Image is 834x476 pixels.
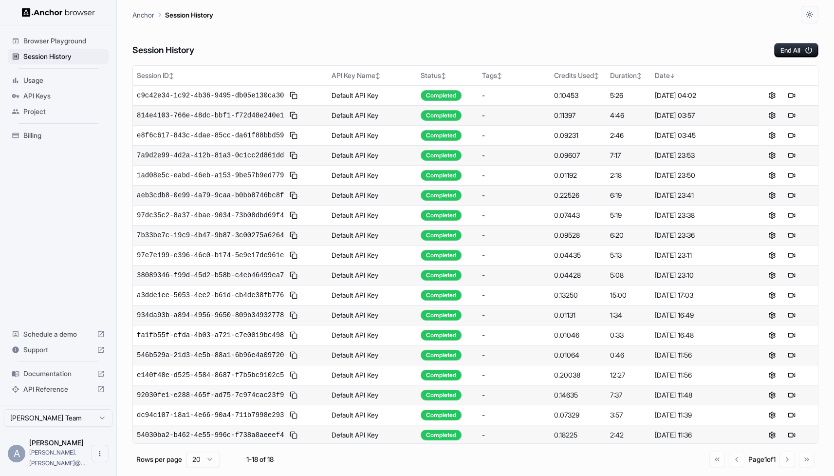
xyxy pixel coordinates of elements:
td: Default API Key [328,405,417,425]
div: Completed [421,130,462,141]
div: 0.01064 [554,350,602,360]
button: End All [774,43,818,57]
p: Rows per page [136,455,182,464]
div: 15:00 [610,290,648,300]
div: Documentation [8,366,109,381]
div: [DATE] 11:39 [655,410,741,420]
div: Completed [421,310,462,321]
div: 0.09528 [554,230,602,240]
nav: breadcrumb [132,9,213,20]
div: Completed [421,210,462,221]
div: Date [655,71,741,80]
p: Anchor [132,10,154,20]
div: 0.07443 [554,210,602,220]
div: [DATE] 23:11 [655,250,741,260]
div: 5:13 [610,250,648,260]
div: [DATE] 03:45 [655,131,741,140]
div: 5:26 [610,91,648,100]
div: 6:20 [610,230,648,240]
span: 97e7e199-e396-46c0-b174-5e9e17de961e [137,250,284,260]
td: Default API Key [328,285,417,305]
td: Default API Key [328,325,417,345]
span: Documentation [23,369,93,379]
div: A [8,445,25,462]
div: Page 1 of 1 [748,455,776,464]
span: 934da93b-a894-4956-9650-809b34932778 [137,310,284,320]
div: Session ID [137,71,324,80]
span: fa1fb55f-efda-4b03-a721-c7e0019bc498 [137,330,284,340]
span: Session History [23,52,105,61]
div: 5:19 [610,210,648,220]
div: Completed [421,410,462,420]
div: - [482,151,547,160]
div: 0.13250 [554,290,602,300]
div: - [482,370,547,380]
div: [DATE] 23:50 [655,171,741,180]
div: - [482,410,547,420]
div: 0:46 [610,350,648,360]
div: Completed [421,150,462,161]
span: 546b529a-21d3-4e5b-88a1-6b96e4a09720 [137,350,284,360]
h6: Session History [132,43,194,57]
span: andrew.grealy@armis.com [29,449,85,467]
span: 54030ba2-b462-4e55-996c-f738a8aeeef4 [137,430,284,440]
img: Anchor Logo [22,8,95,17]
span: e8f6c617-843c-4dae-85cc-da61f88bbd59 [137,131,284,140]
span: ↕ [497,72,502,79]
div: 2:46 [610,131,648,140]
div: [DATE] 04:02 [655,91,741,100]
div: - [482,230,547,240]
div: 0.07329 [554,410,602,420]
td: Default API Key [328,365,417,385]
div: Completed [421,250,462,261]
div: Completed [421,230,462,241]
div: [DATE] 11:36 [655,430,741,440]
div: 0.18225 [554,430,602,440]
span: Usage [23,76,105,85]
div: Status [421,71,474,80]
div: [DATE] 17:03 [655,290,741,300]
span: Support [23,345,93,355]
td: Default API Key [328,225,417,245]
div: Completed [421,390,462,400]
div: Schedule a demo [8,326,109,342]
div: 7:37 [610,390,648,400]
div: - [482,390,547,400]
div: 0.09231 [554,131,602,140]
div: [DATE] 23:10 [655,270,741,280]
div: 1:34 [610,310,648,320]
div: 4:46 [610,111,648,120]
div: 12:27 [610,370,648,380]
td: Default API Key [328,185,417,205]
div: 2:42 [610,430,648,440]
span: API Keys [23,91,105,101]
span: 814e4103-766e-48dc-bbf1-f72d48e240e1 [137,111,284,120]
div: [DATE] 23:36 [655,230,741,240]
div: - [482,171,547,180]
div: 0.20038 [554,370,602,380]
div: 6:19 [610,190,648,200]
div: [DATE] 03:57 [655,111,741,120]
span: a3dde1ee-5053-4ee2-b61d-cb4de38fb776 [137,290,284,300]
div: 0.04428 [554,270,602,280]
div: [DATE] 23:53 [655,151,741,160]
td: Default API Key [328,105,417,125]
div: Completed [421,270,462,281]
div: 0.14635 [554,390,602,400]
span: API Reference [23,384,93,394]
td: Default API Key [328,85,417,105]
span: Browser Playground [23,36,105,46]
div: 7:17 [610,151,648,160]
div: [DATE] 16:49 [655,310,741,320]
div: [DATE] 11:56 [655,350,741,360]
span: ↕ [637,72,642,79]
span: ↕ [375,72,380,79]
span: ↕ [594,72,599,79]
span: Billing [23,131,105,140]
span: c9c42e34-1c92-4b36-9495-db05e130ca30 [137,91,284,100]
div: - [482,310,547,320]
span: 38089346-f99d-45d2-b58b-c4eb46499ea7 [137,270,284,280]
td: Default API Key [328,305,417,325]
span: aeb3cdb8-0e99-4a79-9caa-b0bb8746bc8f [137,190,284,200]
button: Open menu [91,445,109,462]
